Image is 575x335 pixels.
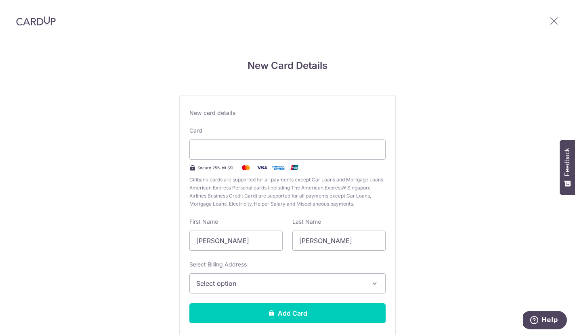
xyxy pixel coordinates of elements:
span: Secure 256-bit SSL [197,164,235,171]
iframe: Opens a widget where you can find more information [523,311,567,331]
h4: New Card Details [179,58,396,73]
button: Add Card [189,303,386,323]
span: Feedback [564,148,571,176]
input: Cardholder Last Name [292,231,386,251]
label: Card [189,127,202,135]
img: Visa [254,163,270,173]
input: Cardholder First Name [189,231,283,251]
label: Select Billing Address [189,260,247,268]
div: New card details [189,109,386,117]
button: Select option [189,273,386,293]
img: .alt.amex [270,163,286,173]
span: Citibank cards are supported for all payments except Car Loans and Mortgage Loans. American Expre... [189,176,386,208]
label: First Name [189,218,218,226]
label: Last Name [292,218,321,226]
span: Select option [196,279,364,288]
img: CardUp [16,16,56,26]
button: Feedback - Show survey [560,140,575,195]
iframe: Secure card payment input frame [196,145,379,154]
img: Mastercard [238,163,254,173]
img: .alt.unionpay [286,163,302,173]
